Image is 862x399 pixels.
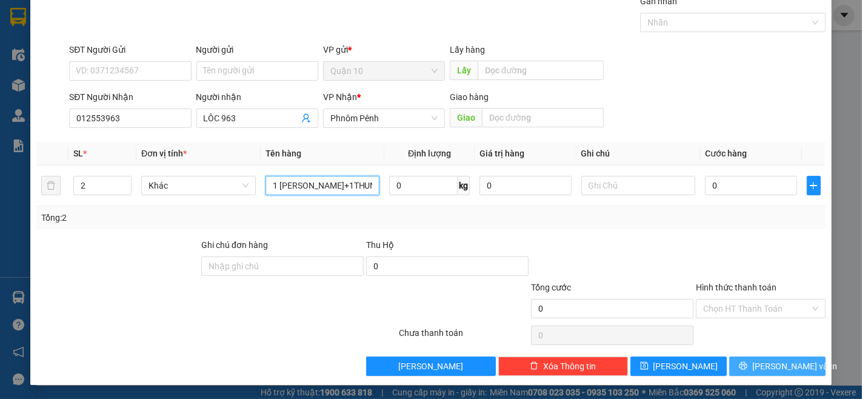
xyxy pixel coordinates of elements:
[408,149,451,158] span: Định lượng
[301,113,311,123] span: user-add
[479,176,571,195] input: 0
[330,62,438,80] span: Quận 10
[543,360,596,373] span: Xóa Thông tin
[576,142,701,166] th: Ghi chú
[530,361,538,371] span: delete
[121,178,129,186] span: up
[450,108,482,127] span: Giao
[696,283,777,292] label: Hình thức thanh toán
[118,186,131,195] span: Decrease Value
[330,109,438,127] span: Phnôm Pênh
[201,256,364,276] input: Ghi chú đơn hàng
[807,176,821,195] button: plus
[450,45,485,55] span: Lấy hàng
[630,357,727,376] button: save[PERSON_NAME]
[752,360,837,373] span: [PERSON_NAME] và In
[149,176,249,195] span: Khác
[121,187,129,194] span: down
[73,149,83,158] span: SL
[323,92,357,102] span: VP Nhận
[458,176,470,195] span: kg
[196,43,318,56] div: Người gửi
[807,181,821,190] span: plus
[69,90,191,104] div: SĐT Người Nhận
[69,43,191,56] div: SĐT Người Gửi
[739,361,747,371] span: printer
[531,283,571,292] span: Tổng cước
[366,357,496,376] button: [PERSON_NAME]
[705,149,747,158] span: Cước hàng
[653,360,718,373] span: [PERSON_NAME]
[41,211,333,224] div: Tổng: 2
[498,357,628,376] button: deleteXóa Thông tin
[266,176,380,195] input: VD: Bàn, Ghế
[478,61,604,80] input: Dọc đường
[201,240,268,250] label: Ghi chú đơn hàng
[118,176,131,186] span: Increase Value
[196,90,318,104] div: Người nhận
[450,92,489,102] span: Giao hàng
[640,361,649,371] span: save
[479,149,524,158] span: Giá trị hàng
[266,149,301,158] span: Tên hàng
[482,108,604,127] input: Dọc đường
[450,61,478,80] span: Lấy
[366,240,394,250] span: Thu Hộ
[729,357,826,376] button: printer[PERSON_NAME] và In
[581,176,696,195] input: Ghi Chú
[41,176,61,195] button: delete
[398,326,530,347] div: Chưa thanh toán
[141,149,187,158] span: Đơn vị tính
[323,43,445,56] div: VP gửi
[399,360,464,373] span: [PERSON_NAME]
